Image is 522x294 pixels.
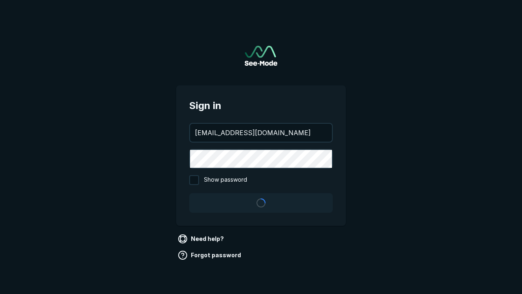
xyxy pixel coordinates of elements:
input: your@email.com [190,124,332,142]
span: Sign in [189,98,333,113]
span: Show password [204,175,247,185]
a: Go to sign in [245,46,277,66]
img: See-Mode Logo [245,46,277,66]
a: Need help? [176,232,227,245]
a: Forgot password [176,249,244,262]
